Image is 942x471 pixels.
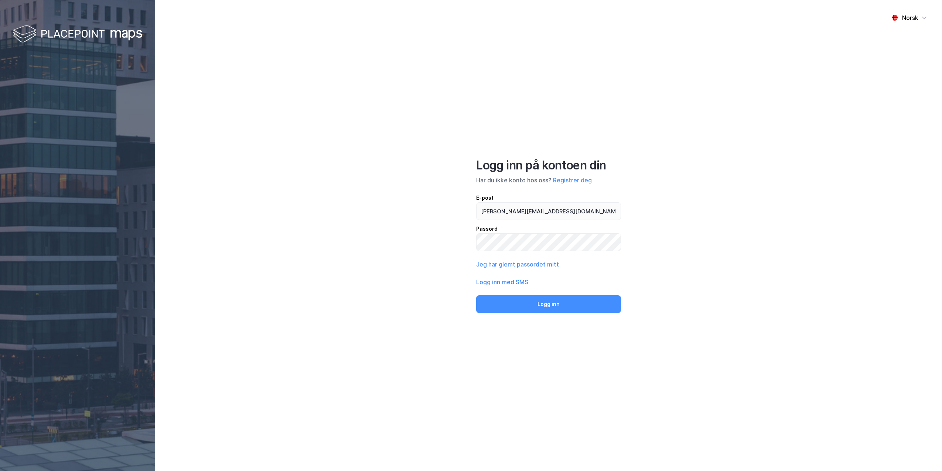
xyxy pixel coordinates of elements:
div: Logg inn på kontoen din [476,158,621,173]
button: Jeg har glemt passordet mitt [476,260,559,269]
button: Registrer deg [553,176,592,185]
div: E-post [476,193,621,202]
button: Logg inn [476,295,621,313]
div: Norsk [902,13,918,22]
button: Logg inn med SMS [476,278,528,286]
div: Passord [476,224,621,233]
div: Har du ikke konto hos oss? [476,176,621,185]
img: logo-white.f07954bde2210d2a523dddb988cd2aa7.svg [13,24,142,45]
